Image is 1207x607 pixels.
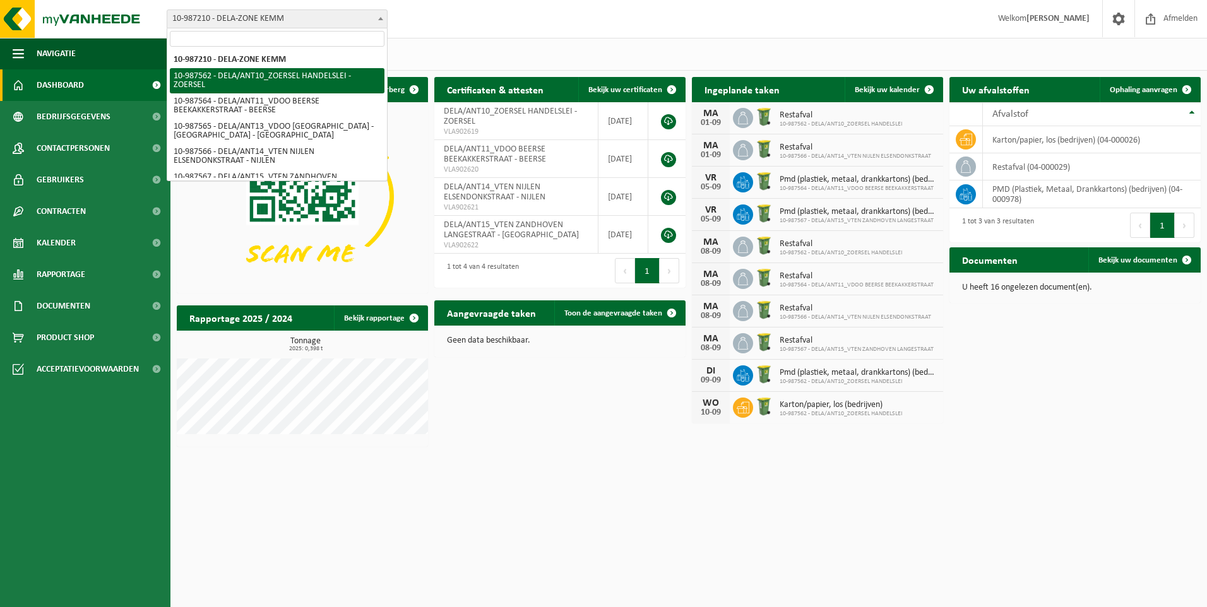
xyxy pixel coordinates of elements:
td: [DATE] [598,140,648,178]
span: Ophaling aanvragen [1110,86,1177,94]
span: Restafval [780,110,903,121]
div: MA [698,109,723,119]
span: Restafval [780,239,903,249]
li: 10-987567 - DELA/ANT15_VTEN ZANDHOVEN LANGESTRAAT - [GEOGRAPHIC_DATA] [170,169,384,194]
span: DELA/ANT15_VTEN ZANDHOVEN LANGESTRAAT - [GEOGRAPHIC_DATA] [444,220,579,240]
span: Bekijk uw documenten [1098,256,1177,264]
li: 10-987562 - DELA/ANT10_ZOERSEL HANDELSLEI - ZOERSEL [170,68,384,93]
div: 08-09 [698,247,723,256]
span: 10-987564 - DELA/ANT11_VDOO BEERSE BEEKAKKERSTRAAT [780,281,934,289]
div: DI [698,366,723,376]
span: Kalender [37,227,76,259]
div: MA [698,334,723,344]
img: WB-0240-HPE-GN-50 [753,267,775,288]
h3: Tonnage [183,337,428,352]
span: Documenten [37,290,90,322]
span: DELA/ANT11_VDOO BEERSE BEEKAKKERSTRAAT - BEERSE [444,144,546,164]
span: DELA/ANT10_ZOERSEL HANDELSLEI - ZOERSEL [444,107,577,126]
div: MA [698,269,723,280]
strong: [PERSON_NAME] [1026,14,1090,23]
a: Bekijk uw kalender [845,77,942,102]
div: 08-09 [698,280,723,288]
img: WB-0240-HPE-GN-50 [753,106,775,127]
span: VLA902620 [444,165,588,175]
span: 10-987566 - DELA/ANT14_VTEN NIJLEN ELSENDONKSTRAAT [780,153,931,160]
span: Dashboard [37,69,84,101]
img: WB-0240-HPE-GN-50 [753,170,775,192]
span: 10-987562 - DELA/ANT10_ZOERSEL HANDELSLEI [780,410,903,418]
span: Pmd (plastiek, metaal, drankkartons) (bedrijven) [780,368,937,378]
div: 10-09 [698,408,723,417]
div: 05-09 [698,215,723,224]
span: Contactpersonen [37,133,110,164]
span: Restafval [780,336,934,346]
span: Acceptatievoorwaarden [37,353,139,385]
div: 01-09 [698,119,723,127]
img: WB-0240-HPE-GN-50 [753,363,775,385]
span: 10-987562 - DELA/ANT10_ZOERSEL HANDELSLEI [780,378,937,386]
span: VLA902622 [444,240,588,250]
span: Bekijk uw certificaten [588,86,662,94]
div: MA [698,302,723,312]
img: WB-0240-HPE-GN-50 [753,203,775,224]
button: Verberg [367,77,427,102]
img: WB-0240-HPE-GN-50 [753,138,775,160]
a: Bekijk rapportage [334,305,427,331]
span: Afvalstof [992,109,1028,119]
span: Restafval [780,143,931,153]
img: WB-0240-HPE-GN-50 [753,396,775,417]
span: Pmd (plastiek, metaal, drankkartons) (bedrijven) [780,207,937,217]
button: 1 [635,258,660,283]
span: Product Shop [37,322,94,353]
button: 1 [1150,213,1175,238]
span: 10-987210 - DELA-ZONE KEMM [167,9,388,28]
div: 01-09 [698,151,723,160]
li: 10-987565 - DELA/ANT13_VDOO [GEOGRAPHIC_DATA] - [GEOGRAPHIC_DATA] - [GEOGRAPHIC_DATA] [170,119,384,144]
div: VR [698,173,723,183]
button: Previous [1130,213,1150,238]
div: 08-09 [698,344,723,353]
h2: Uw afvalstoffen [949,77,1042,102]
img: WB-0240-HPE-GN-50 [753,235,775,256]
span: Bedrijfsgegevens [37,101,110,133]
p: U heeft 16 ongelezen document(en). [962,283,1188,292]
span: Toon de aangevraagde taken [564,309,662,317]
span: 10-987567 - DELA/ANT15_VTEN ZANDHOVEN LANGESTRAAT [780,346,934,353]
td: karton/papier, los (bedrijven) (04-000026) [983,126,1201,153]
span: 10-987564 - DELA/ANT11_VDOO BEERSE BEEKAKKERSTRAAT [780,185,937,192]
td: [DATE] [598,102,648,140]
span: Restafval [780,271,934,281]
img: WB-0240-HPE-GN-50 [753,331,775,353]
a: Ophaling aanvragen [1100,77,1199,102]
span: 10-987566 - DELA/ANT14_VTEN NIJLEN ELSENDONKSTRAAT [780,314,931,321]
p: Geen data beschikbaar. [447,336,673,345]
h2: Rapportage 2025 / 2024 [177,305,305,330]
li: 10-987564 - DELA/ANT11_VDOO BEERSE BEEKAKKERSTRAAT - BEERSE [170,93,384,119]
td: [DATE] [598,178,648,216]
h2: Documenten [949,247,1030,272]
button: Next [660,258,679,283]
button: Next [1175,213,1194,238]
span: 10-987562 - DELA/ANT10_ZOERSEL HANDELSLEI [780,121,903,128]
a: Toon de aangevraagde taken [554,300,684,326]
a: Bekijk uw documenten [1088,247,1199,273]
span: Verberg [377,86,405,94]
li: 10-987210 - DELA-ZONE KEMM [170,52,384,68]
td: restafval (04-000029) [983,153,1201,180]
div: 08-09 [698,312,723,321]
div: WO [698,398,723,408]
span: 10-987567 - DELA/ANT15_VTEN ZANDHOVEN LANGESTRAAT [780,217,937,225]
span: Bekijk uw kalender [855,86,920,94]
div: 09-09 [698,376,723,385]
span: DELA/ANT14_VTEN NIJLEN ELSENDONKSTRAAT - NIJLEN [444,182,545,202]
td: PMD (Plastiek, Metaal, Drankkartons) (bedrijven) (04-000978) [983,180,1201,208]
h2: Ingeplande taken [692,77,792,102]
img: Download de VHEPlus App [177,102,428,291]
div: VR [698,205,723,215]
img: WB-0240-HPE-GN-50 [753,299,775,321]
span: VLA902619 [444,127,588,137]
span: Pmd (plastiek, metaal, drankkartons) (bedrijven) [780,175,937,185]
span: VLA902621 [444,203,588,213]
div: MA [698,141,723,151]
span: Navigatie [37,38,76,69]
